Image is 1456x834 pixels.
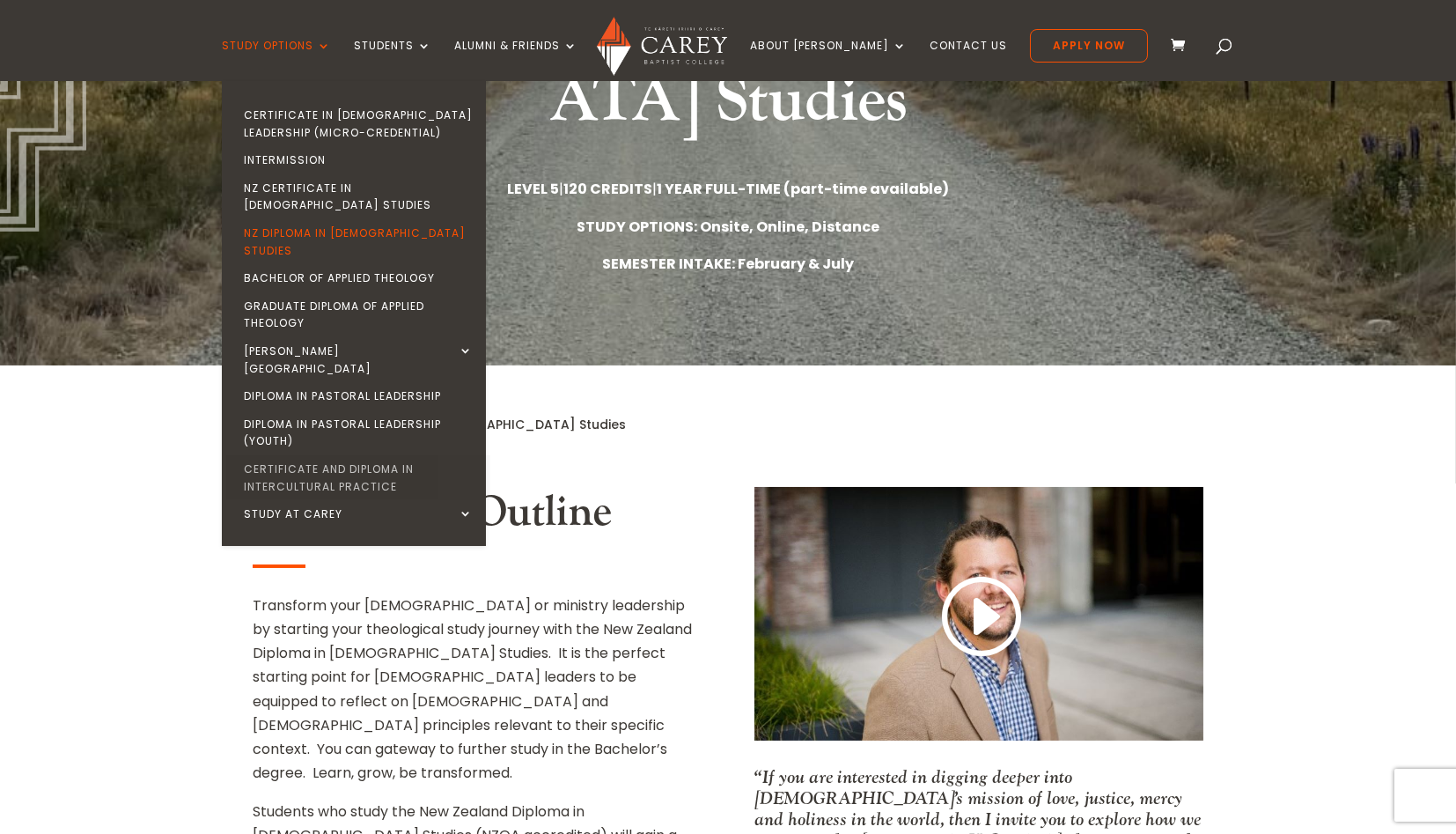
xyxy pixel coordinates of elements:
p: | | [253,177,1203,201]
img: Carey Baptist College [597,17,726,76]
strong: 1 YEAR FULL-TIME (part-time available) [657,179,949,199]
a: NZ Certificate in [DEMOGRAPHIC_DATA] Studies [226,174,490,219]
a: Diploma in Pastoral Leadership [226,382,490,410]
a: Diploma in Pastoral Leadership (Youth) [226,410,490,455]
a: Alumni & Friends [454,40,577,81]
a: Students [354,40,431,81]
a: Intermission [226,146,490,174]
a: NZ Diploma in [DEMOGRAPHIC_DATA] Studies [226,219,490,264]
p: Transform your [DEMOGRAPHIC_DATA] or ministry leadership by starting your theological study journ... [253,594,702,800]
a: Contact Us [930,40,1007,81]
a: Certificate in [DEMOGRAPHIC_DATA] Leadership (Micro-credential) [226,101,490,146]
a: Graduate Diploma of Applied Theology [226,292,490,337]
strong: STUDY OPTIONS: Onsite, Online, Distance [577,217,879,237]
strong: SEMESTER INTAKE: February & July [602,254,854,274]
a: About [PERSON_NAME] [750,40,907,81]
a: Apply Now [1030,29,1148,63]
a: Bachelor of Applied Theology [226,264,490,292]
strong: 120 CREDITS [563,179,652,199]
a: Study Options [222,40,331,81]
a: Certificate and Diploma in Intercultural Practice [226,455,490,500]
strong: LEVEL 5 [507,179,559,199]
a: Study at Carey [226,500,490,528]
a: [PERSON_NAME][GEOGRAPHIC_DATA] [226,337,490,382]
